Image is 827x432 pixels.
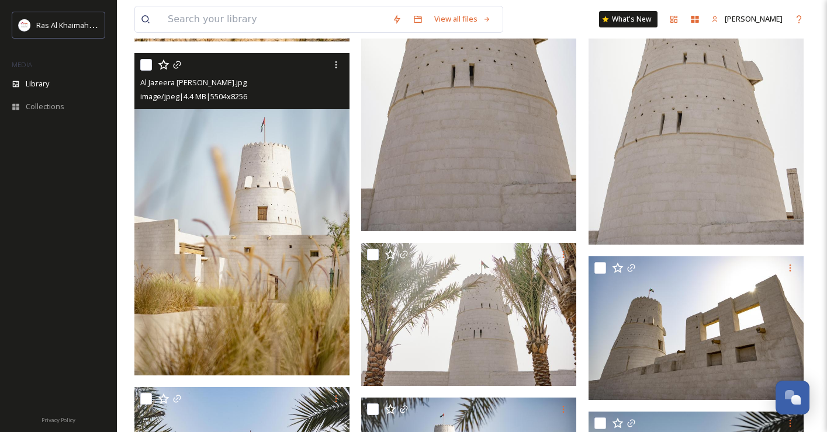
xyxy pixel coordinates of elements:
[26,78,49,89] span: Library
[599,11,658,27] a: What's New
[19,19,30,31] img: Logo_RAKTDA_RGB-01.png
[361,242,576,386] img: Al Jazeera Al Hamra.jpg
[589,256,804,400] img: Al Jazeera Al Hamra.jpg
[134,53,350,375] img: Al Jazeera Al Hamra.jpg
[26,101,64,112] span: Collections
[12,60,32,69] span: MEDIA
[725,13,783,24] span: [PERSON_NAME]
[428,8,497,30] a: View all files
[162,6,386,32] input: Search your library
[705,8,788,30] a: [PERSON_NAME]
[140,91,247,102] span: image/jpeg | 4.4 MB | 5504 x 8256
[140,77,247,88] span: Al Jazeera [PERSON_NAME].jpg
[41,412,75,426] a: Privacy Policy
[41,416,75,424] span: Privacy Policy
[36,19,202,30] span: Ras Al Khaimah Tourism Development Authority
[776,381,809,414] button: Open Chat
